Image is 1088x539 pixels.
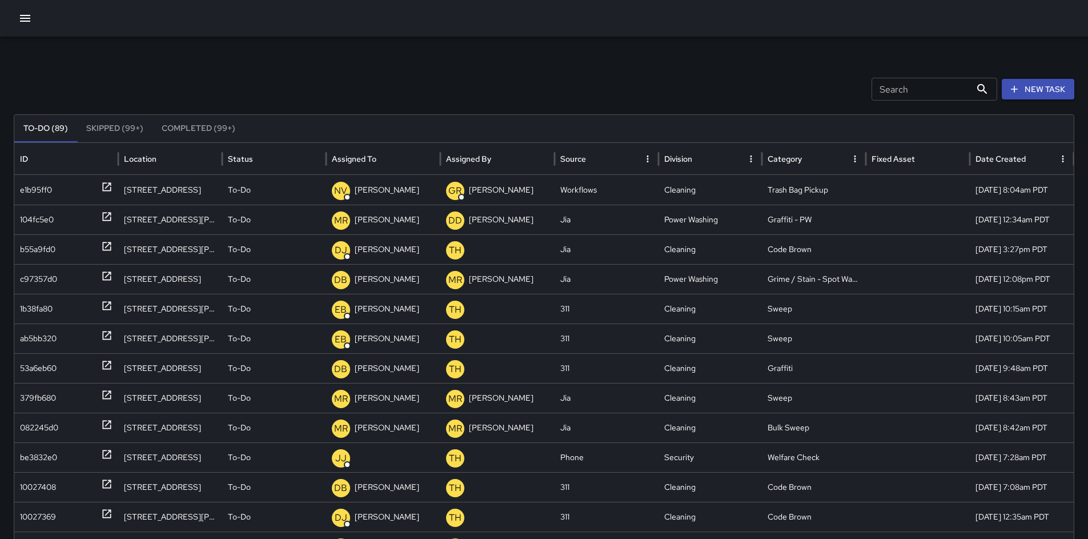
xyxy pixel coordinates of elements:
p: TH [449,303,461,317]
div: 1033 Minna Street [118,472,222,502]
p: DB [334,362,347,376]
p: [PERSON_NAME] [469,413,533,442]
div: b55a9fd0 [20,235,55,264]
div: ab5bb320 [20,324,57,353]
div: 10/6/2025, 7:08am PDT [970,472,1074,502]
div: 082245d0 [20,413,58,442]
p: To-Do [228,443,251,472]
div: Assigned To [332,154,376,164]
div: 1b38fa80 [20,294,53,324]
p: TH [449,243,461,257]
div: 10027408 [20,473,56,502]
p: [PERSON_NAME] [355,235,419,264]
div: Status [228,154,253,164]
button: Skipped (99+) [77,115,152,142]
div: Jia [555,383,659,413]
div: Cleaning [659,383,762,413]
div: 10/6/2025, 9:48am PDT [970,353,1074,383]
button: New Task [1002,79,1074,100]
div: 1489 Folsom Street [118,264,222,294]
div: Date Created [975,154,1026,164]
div: 10/6/2025, 7:28am PDT [970,442,1074,472]
div: 15 Harriet Street [118,502,222,532]
p: MR [448,422,462,436]
div: 379fb680 [20,384,56,413]
p: GR [448,184,461,198]
p: MR [334,214,348,227]
div: 399 9th Street [118,175,222,205]
div: 39 Columbia Square Street [118,413,222,442]
div: Sweep [762,324,866,353]
p: DB [334,273,347,287]
p: To-Do [228,175,251,205]
p: To-Do [228,413,251,442]
div: Power Washing [659,264,762,294]
p: To-Do [228,235,251,264]
div: Jia [555,205,659,234]
button: Date Created column menu [1055,151,1071,167]
p: [PERSON_NAME] [355,324,419,353]
p: To-Do [228,205,251,234]
div: Category [768,154,802,164]
div: Fixed Asset [872,154,915,164]
div: Phone [555,442,659,472]
div: Grime / Stain - Spot Wash [762,264,866,294]
p: To-Do [228,473,251,502]
p: MR [448,392,462,406]
p: TH [449,333,461,346]
p: [PERSON_NAME] [469,205,533,234]
div: 10/6/2025, 10:15am PDT [970,294,1074,324]
div: Security [659,442,762,472]
button: Division column menu [743,151,759,167]
p: [PERSON_NAME] [469,265,533,294]
div: be3832e0 [20,443,57,472]
div: Sweep [762,294,866,324]
div: Cleaning [659,294,762,324]
p: [PERSON_NAME] [355,384,419,413]
div: Graffiti - PW [762,205,866,234]
div: 10/7/2025, 8:04am PDT [970,175,1074,205]
div: Graffiti [762,353,866,383]
button: Category column menu [847,151,863,167]
div: 381 11th Street [118,353,222,383]
p: TH [449,511,461,525]
div: ID [20,154,28,164]
div: Division [664,154,692,164]
div: 311 [555,472,659,502]
p: EB [335,333,347,346]
button: To-Do (89) [14,115,77,142]
p: TH [449,362,461,376]
button: Completed (99+) [152,115,244,142]
p: MR [334,392,348,406]
p: To-Do [228,384,251,413]
p: To-Do [228,294,251,324]
div: Jia [555,234,659,264]
div: 10/6/2025, 3:27pm PDT [970,234,1074,264]
div: 1138 Howard Street [118,234,222,264]
div: 10/6/2025, 10:05am PDT [970,324,1074,353]
div: 59 Columbia Square Street [118,383,222,413]
p: To-Do [228,502,251,532]
p: [PERSON_NAME] [355,413,419,442]
div: Code Brown [762,472,866,502]
p: DJ [335,511,347,525]
div: 311 [555,502,659,532]
p: To-Do [228,265,251,294]
div: 1651 Harrison Street [118,324,222,353]
div: Trash Bag Pickup [762,175,866,205]
div: Assigned By [446,154,491,164]
p: [PERSON_NAME] [355,175,419,205]
p: MR [334,422,348,436]
p: [PERSON_NAME] [355,473,419,502]
div: Cleaning [659,175,762,205]
p: MR [448,273,462,287]
div: Location [124,154,156,164]
p: TH [449,481,461,495]
div: Cleaning [659,234,762,264]
div: 1053 Howard Street [118,205,222,234]
div: Cleaning [659,353,762,383]
div: 10/6/2025, 12:08pm PDT [970,264,1074,294]
p: [PERSON_NAME] [355,265,419,294]
p: NV [334,184,347,198]
div: Workflows [555,175,659,205]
